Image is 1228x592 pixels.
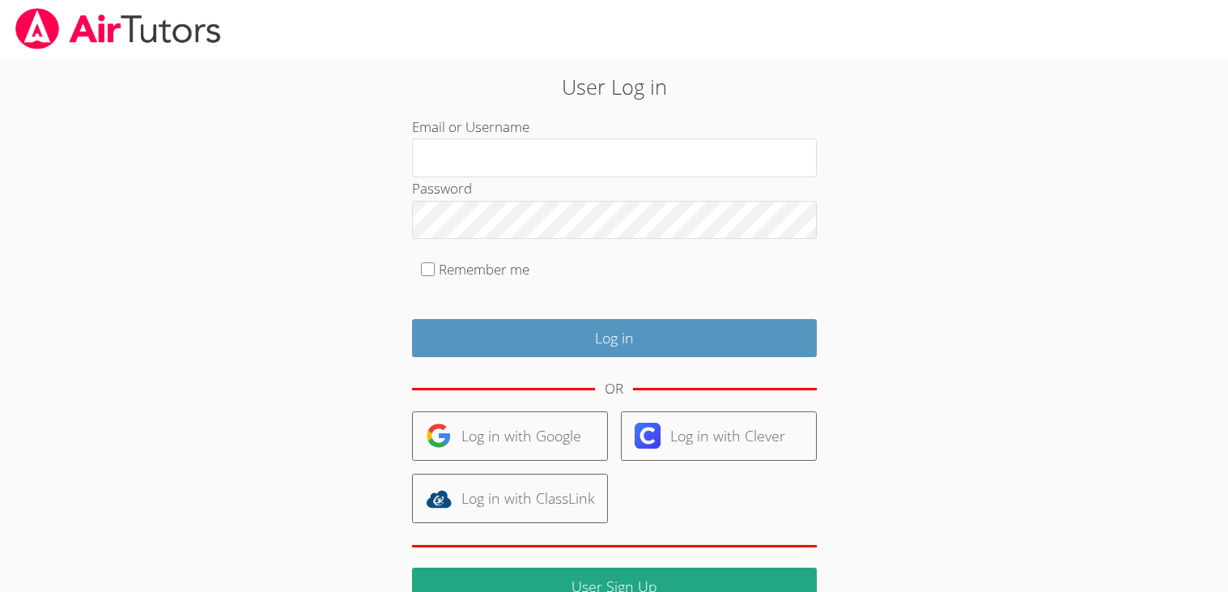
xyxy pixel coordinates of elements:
input: Log in [412,319,817,357]
a: Log in with ClassLink [412,474,608,523]
div: OR [605,377,623,401]
img: google-logo-50288ca7cdecda66e5e0955fdab243c47b7ad437acaf1139b6f446037453330a.svg [426,423,452,449]
img: clever-logo-6eab21bc6e7a338710f1a6ff85c0baf02591cd810cc4098c63d3a4b26e2feb20.svg [635,423,661,449]
label: Email or Username [412,117,529,136]
label: Remember me [439,260,529,279]
h2: User Log in [283,71,945,102]
img: airtutors_banner-c4298cdbf04f3fff15de1276eac7730deb9818008684d7c2e4769d2f7ddbe033.png [14,8,223,49]
a: Log in with Google [412,411,608,461]
a: Log in with Clever [621,411,817,461]
label: Password [412,179,472,198]
img: classlink-logo-d6bb404cc1216ec64c9a2012d9dc4662098be43eaf13dc465df04b49fa7ab582.svg [426,486,452,512]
